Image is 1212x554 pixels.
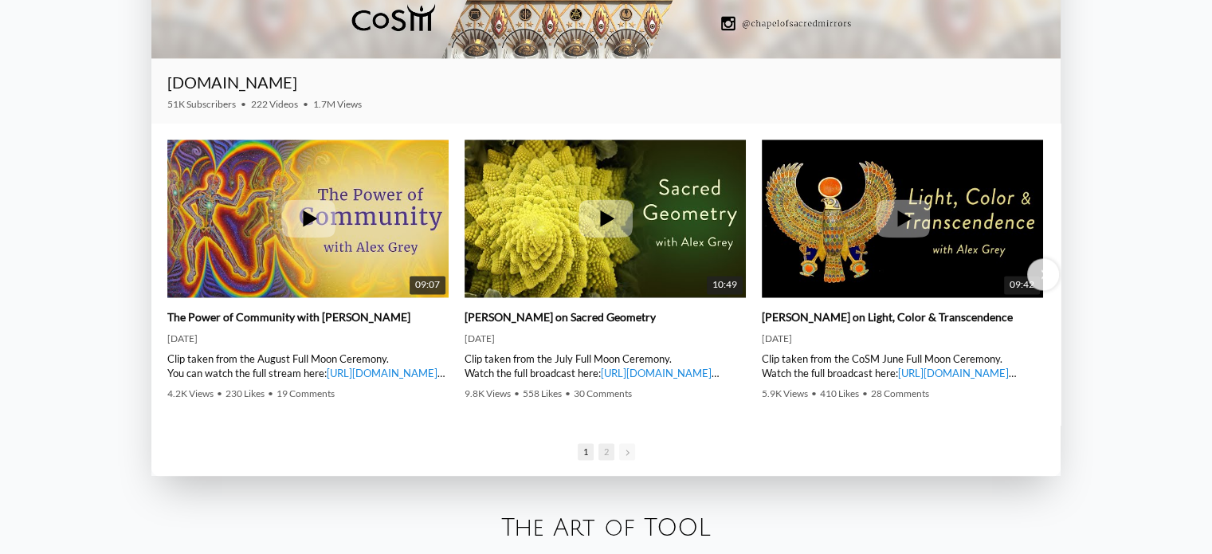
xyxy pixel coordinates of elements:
[410,276,445,294] span: 09:07
[501,515,711,541] a: The Art of TOOL
[465,332,746,345] div: [DATE]
[226,387,265,399] span: 230 Likes
[167,352,449,380] div: Clip taken from the August Full Moon Ceremony. You can watch the full stream here: | [PERSON_NAME...
[251,98,298,110] span: 222 Videos
[565,387,571,399] span: •
[241,98,246,110] span: •
[762,112,1043,324] img: Alex Grey on Light, Color & Transcendence
[1027,258,1059,290] div: Next slide
[268,387,273,399] span: •
[327,367,437,379] a: [URL][DOMAIN_NAME]
[523,387,562,399] span: 558 Likes
[303,98,308,110] span: •
[313,98,362,110] span: 1.7M Views
[167,73,297,92] a: [DOMAIN_NAME]
[762,139,1043,297] a: Alex Grey on Light, Color & Transcendence 09:42
[601,367,712,379] a: [URL][DOMAIN_NAME]
[167,310,410,324] a: The Power of Community with [PERSON_NAME]
[167,139,449,297] a: The Power of Community with Alex Grey 09:07
[598,443,614,460] span: Go to slide 2
[898,367,1009,379] a: [URL][DOMAIN_NAME]
[578,443,594,460] span: Go to slide 1
[811,387,817,399] span: •
[862,387,868,399] span: •
[465,387,511,399] span: 9.8K Views
[465,139,746,297] iframe: Alex Grey on Sacred Geometry
[871,387,929,399] span: 28 Comments
[762,310,1013,324] a: [PERSON_NAME] on Light, Color & Transcendence
[820,387,859,399] span: 410 Likes
[945,79,1045,98] iframe: Subscribe to CoSM.TV on YouTube
[167,332,449,345] div: [DATE]
[1004,276,1040,294] span: 09:42
[465,310,656,324] a: [PERSON_NAME] on Sacred Geometry
[217,387,222,399] span: •
[514,387,520,399] span: •
[762,387,808,399] span: 5.9K Views
[619,443,635,460] span: Go to next slide
[167,98,236,110] span: 51K Subscribers
[167,387,214,399] span: 4.2K Views
[762,332,1043,345] div: [DATE]
[762,352,1043,380] div: Clip taken from the CoSM June Full Moon Ceremony. Watch the full broadcast here: | [PERSON_NAME] ...
[277,387,335,399] span: 19 Comments
[167,112,449,324] img: The Power of Community with Alex Grey
[574,387,632,399] span: 30 Comments
[465,352,746,380] div: Clip taken from the July Full Moon Ceremony. Watch the full broadcast here: | [PERSON_NAME] | ► W...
